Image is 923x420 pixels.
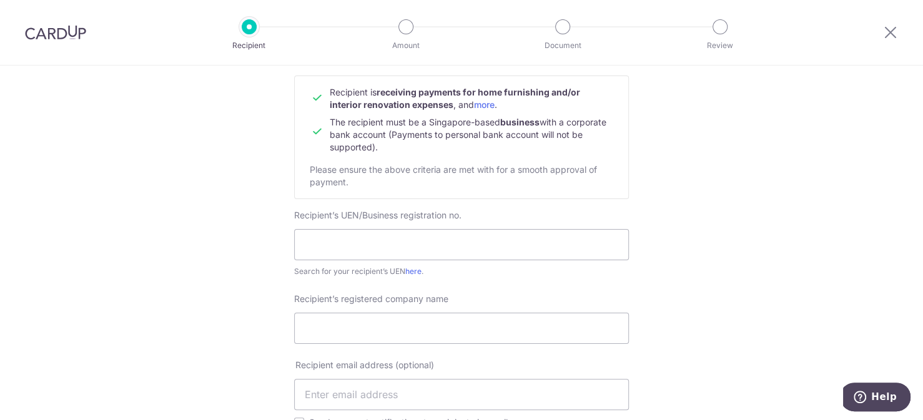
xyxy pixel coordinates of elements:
a: more [474,99,495,110]
span: The recipient must be a Singapore-based with a corporate bank account (Payments to personal bank ... [330,117,606,152]
span: Recipient is , and . [330,87,580,110]
span: Please ensure the above criteria are met with for a smooth approval of payment. [310,164,597,187]
input: Enter email address [294,379,629,410]
a: here [405,266,422,276]
iframe: Opens a widget where you can find more information [843,383,911,414]
p: Amount [360,39,452,52]
span: Help [28,9,54,20]
span: Recipient’s registered company name [294,293,448,304]
p: Recipient [203,39,295,52]
b: business [500,117,540,127]
span: Recipient email address (optional) [295,359,434,371]
img: CardUp [25,25,86,40]
span: Recipient’s UEN/Business registration no. [294,210,461,220]
b: receiving payments for home furnishing and/or interior renovation expenses [330,87,580,110]
div: Search for your recipient’s UEN . [294,265,629,278]
p: Review [674,39,766,52]
p: Document [516,39,609,52]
